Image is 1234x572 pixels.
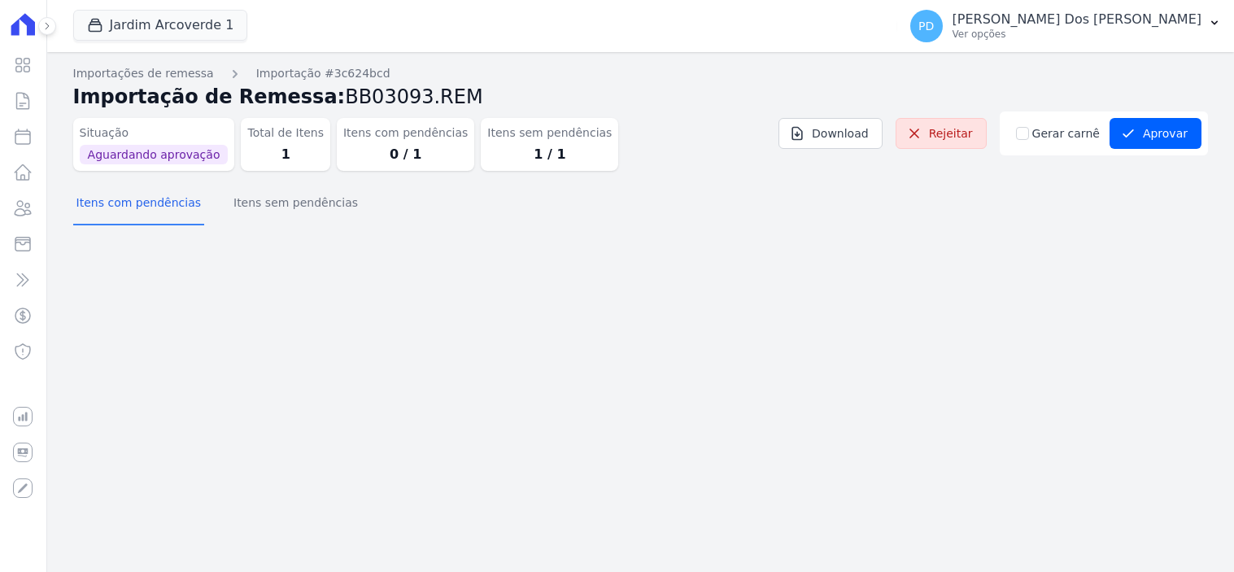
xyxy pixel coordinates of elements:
a: Importação #3c624bcd [256,65,390,82]
span: PD [918,20,934,32]
dt: Situação [80,124,229,142]
dd: 0 / 1 [343,145,468,164]
button: Itens sem pendências [230,183,361,225]
dt: Total de Itens [247,124,324,142]
dd: 1 / 1 [487,145,612,164]
dt: Itens sem pendências [487,124,612,142]
button: Jardim Arcoverde 1 [73,10,248,41]
button: Itens com pendências [73,183,204,225]
button: PD [PERSON_NAME] Dos [PERSON_NAME] Ver opções [897,3,1234,49]
a: Download [778,118,883,149]
a: Rejeitar [896,118,987,149]
span: Aguardando aprovação [80,145,229,164]
p: Ver opções [953,28,1201,41]
button: Aprovar [1110,118,1201,149]
dt: Itens com pendências [343,124,468,142]
dd: 1 [247,145,324,164]
nav: Breadcrumb [73,65,1208,82]
a: Importações de remessa [73,65,214,82]
p: [PERSON_NAME] Dos [PERSON_NAME] [953,11,1201,28]
span: BB03093.REM [345,85,482,108]
h2: Importação de Remessa: [73,82,1208,111]
label: Gerar carnê [1032,125,1100,142]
